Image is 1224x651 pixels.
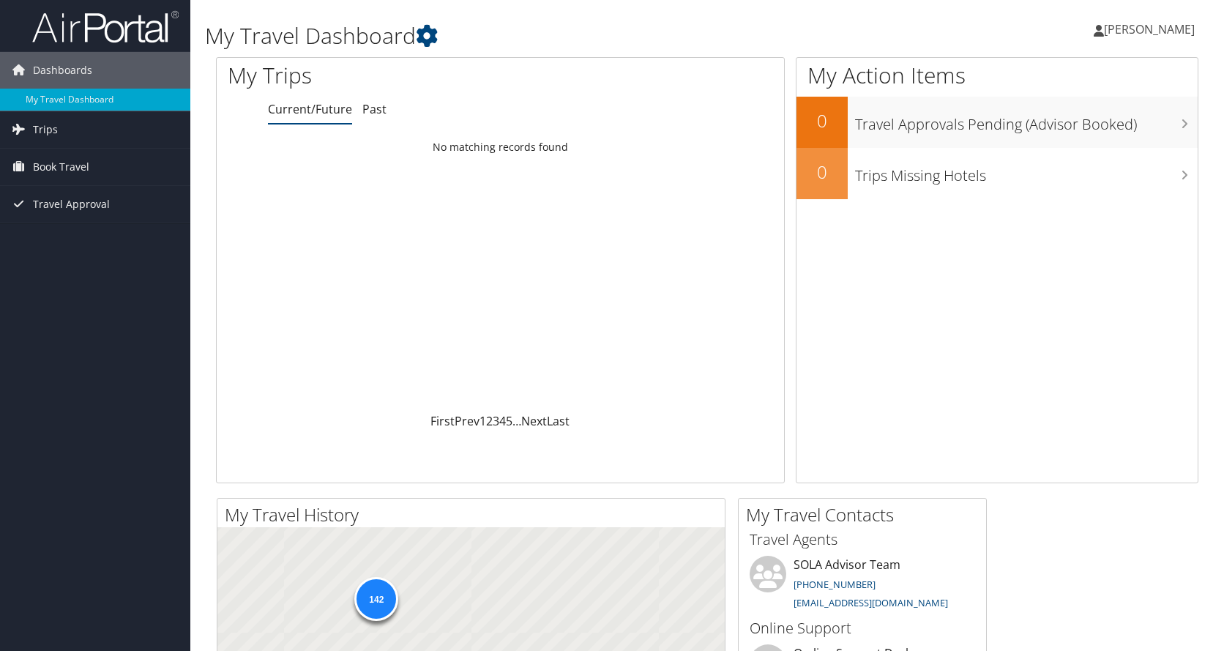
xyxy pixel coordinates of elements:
a: [PHONE_NUMBER] [794,578,876,591]
a: [EMAIL_ADDRESS][DOMAIN_NAME] [794,596,948,609]
span: Dashboards [33,52,92,89]
span: Trips [33,111,58,148]
a: 2 [486,413,493,429]
div: 142 [354,577,398,621]
img: airportal-logo.png [32,10,179,44]
h1: My Action Items [796,60,1198,91]
li: SOLA Advisor Team [742,556,982,616]
a: 3 [493,413,499,429]
h2: My Travel History [225,502,725,527]
a: Current/Future [268,101,352,117]
h2: My Travel Contacts [746,502,986,527]
a: First [430,413,455,429]
a: 4 [499,413,506,429]
h2: 0 [796,108,848,133]
h3: Travel Approvals Pending (Advisor Booked) [855,107,1198,135]
td: No matching records found [217,134,784,160]
a: Prev [455,413,479,429]
h3: Travel Agents [750,529,975,550]
h3: Trips Missing Hotels [855,158,1198,186]
a: [PERSON_NAME] [1094,7,1209,51]
h2: 0 [796,160,848,185]
h1: My Trips [228,60,537,91]
a: Last [547,413,570,429]
a: 5 [506,413,512,429]
a: Past [362,101,387,117]
a: Next [521,413,547,429]
h1: My Travel Dashboard [205,21,875,51]
a: 0Trips Missing Hotels [796,148,1198,199]
span: Travel Approval [33,186,110,223]
span: Book Travel [33,149,89,185]
span: [PERSON_NAME] [1104,21,1195,37]
span: … [512,413,521,429]
h3: Online Support [750,618,975,639]
a: 1 [479,413,486,429]
a: 0Travel Approvals Pending (Advisor Booked) [796,97,1198,148]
